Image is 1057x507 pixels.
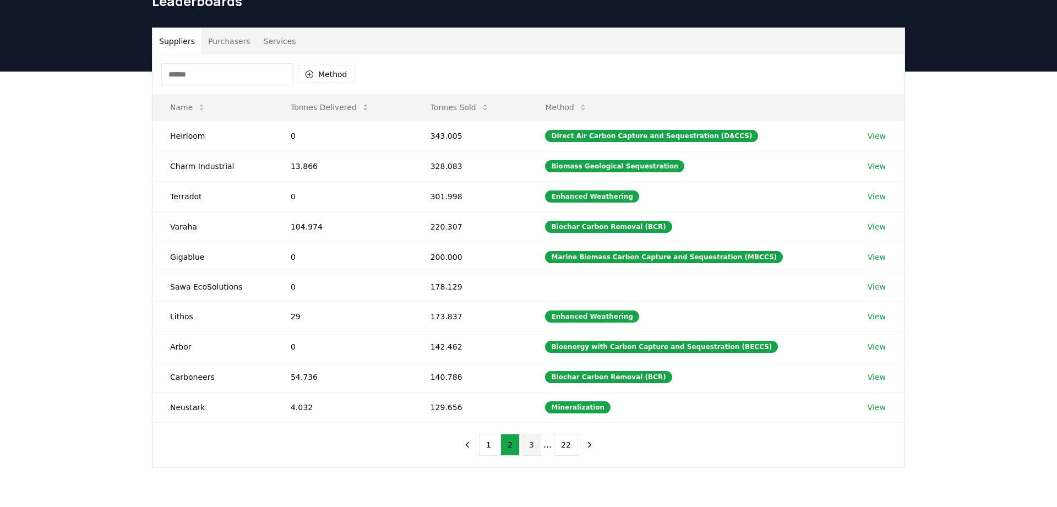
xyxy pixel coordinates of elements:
td: Gigablue [152,242,273,272]
a: View [868,130,886,141]
button: Suppliers [152,28,201,54]
div: Mineralization [545,401,611,413]
a: View [868,281,886,292]
a: View [868,311,886,322]
td: 343.005 [413,121,528,151]
td: 0 [273,181,413,211]
td: Charm Industrial [152,151,273,181]
button: Services [257,28,303,54]
td: 142.462 [413,331,528,362]
a: View [868,252,886,263]
div: Biomass Geological Sequestration [545,160,684,172]
div: Biochar Carbon Removal (BCR) [545,371,672,383]
td: 104.974 [273,211,413,242]
td: 13.866 [273,151,413,181]
button: Tonnes Delivered [282,96,379,118]
div: Direct Air Carbon Capture and Sequestration (DACCS) [545,130,758,142]
td: 220.307 [413,211,528,242]
td: 0 [273,331,413,362]
button: Name [161,96,215,118]
button: previous page [458,434,477,456]
td: 4.032 [273,392,413,422]
a: View [868,402,886,413]
a: View [868,161,886,172]
td: Arbor [152,331,273,362]
a: View [868,372,886,383]
td: 328.083 [413,151,528,181]
a: View [868,191,886,202]
button: 1 [479,434,498,456]
td: 173.837 [413,301,528,331]
td: 0 [273,121,413,151]
td: Heirloom [152,121,273,151]
button: next page [580,434,599,456]
td: Terradot [152,181,273,211]
td: 301.998 [413,181,528,211]
button: Purchasers [201,28,257,54]
div: Bioenergy with Carbon Capture and Sequestration (BECCS) [545,341,778,353]
td: Sawa EcoSolutions [152,272,273,301]
td: 178.129 [413,272,528,301]
td: 54.736 [273,362,413,392]
td: Carboneers [152,362,273,392]
td: 129.656 [413,392,528,422]
button: Method [536,96,596,118]
td: 0 [273,242,413,272]
td: 200.000 [413,242,528,272]
td: 140.786 [413,362,528,392]
button: 3 [522,434,541,456]
div: Biochar Carbon Removal (BCR) [545,221,672,233]
button: Method [298,66,355,83]
td: 0 [273,272,413,301]
button: 2 [500,434,520,456]
a: View [868,341,886,352]
td: Varaha [152,211,273,242]
a: View [868,221,886,232]
button: Tonnes Sold [422,96,498,118]
td: 29 [273,301,413,331]
div: Enhanced Weathering [545,190,639,203]
td: Neustark [152,392,273,422]
div: Marine Biomass Carbon Capture and Sequestration (MBCCS) [545,251,783,263]
li: ... [543,438,552,451]
td: Lithos [152,301,273,331]
div: Enhanced Weathering [545,310,639,323]
button: 22 [554,434,578,456]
